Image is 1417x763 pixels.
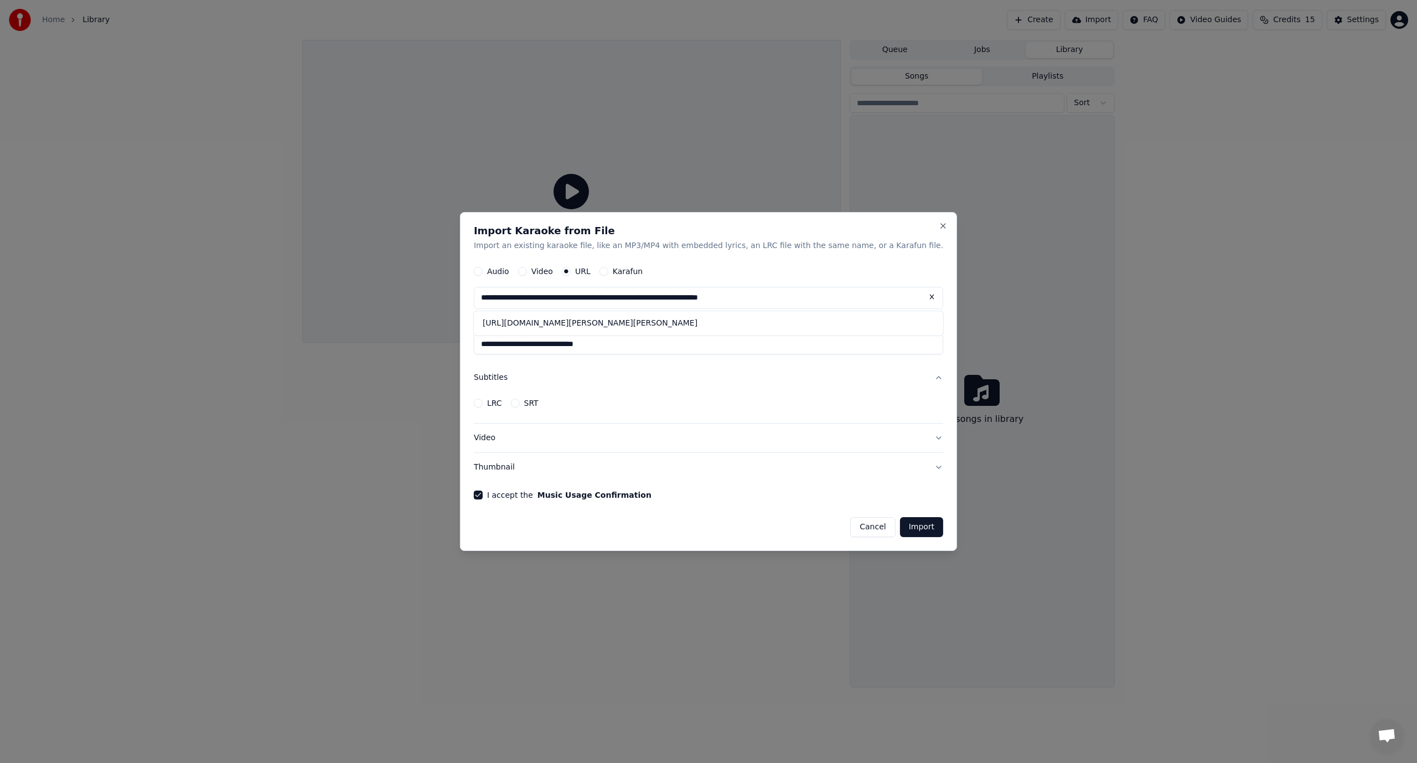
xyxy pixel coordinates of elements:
[850,517,895,537] button: Cancel
[524,399,538,407] label: SRT
[474,226,943,236] h2: Import Karaoke from File
[474,313,943,333] div: [URL][DOMAIN_NAME][PERSON_NAME][PERSON_NAME]
[575,267,591,275] label: URL
[474,240,943,251] p: Import an existing karaoke file, like an MP3/MP4 with embedded lyrics, an LRC file with the same ...
[487,399,502,407] label: LRC
[531,267,553,275] label: Video
[487,491,651,499] label: I accept the
[474,392,943,423] div: Subtitles
[487,267,509,275] label: Audio
[474,363,943,392] button: Subtitles
[900,517,943,537] button: Import
[474,318,943,326] label: Title
[474,424,943,452] button: Video
[474,453,943,482] button: Thumbnail
[537,491,651,499] button: I accept the
[613,267,643,275] label: Karafun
